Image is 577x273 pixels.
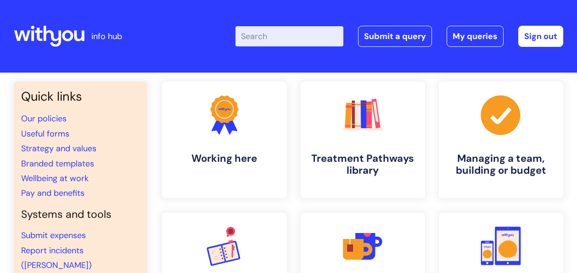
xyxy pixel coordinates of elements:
p: info hub [91,29,122,44]
a: Useful forms [21,128,69,139]
a: My queries [447,26,504,47]
a: Submit expenses [21,230,86,241]
input: Search [235,26,343,46]
h4: Systems and tools [21,208,140,221]
a: Wellbeing at work [21,173,89,184]
a: Treatment Pathways library [301,82,425,198]
h4: Treatment Pathways library [308,153,418,177]
h4: Working here [169,153,279,165]
a: Branded templates [21,158,94,169]
h3: Quick links [21,89,140,104]
a: Submit a query [358,26,432,47]
a: Managing a team, building or budget [439,82,563,198]
a: Pay and benefits [21,188,84,199]
a: Report incidents ([PERSON_NAME]) [21,245,92,271]
h4: Managing a team, building or budget [446,153,556,177]
a: Working here [162,82,286,198]
a: Strategy and values [21,143,96,154]
div: | - [235,26,563,47]
a: Sign out [518,26,563,47]
a: Our policies [21,113,67,124]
